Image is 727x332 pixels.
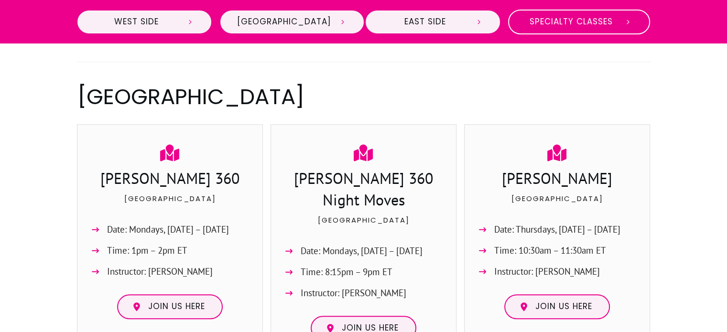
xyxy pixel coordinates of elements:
a: Join us here [504,294,610,319]
span: Time: 10:30am – 11:30am ET [494,243,606,258]
span: Date: Mondays, [DATE] – [DATE] [301,243,423,259]
a: West Side [76,10,212,34]
p: [GEOGRAPHIC_DATA] [87,193,253,216]
span: Time: 1pm – 2pm ET [107,243,187,258]
span: Instructor: [PERSON_NAME] [494,264,600,279]
a: Join us here [117,294,223,319]
span: Instructor: [PERSON_NAME] [107,264,213,279]
span: Join us here [148,301,205,312]
h3: [PERSON_NAME] 360 [87,168,253,192]
span: Specialty Classes [526,17,617,27]
span: Time: 8:15pm – 9pm ET [301,264,392,280]
span: East Side [382,17,467,27]
a: Specialty Classes [508,10,650,34]
p: [GEOGRAPHIC_DATA] [474,193,640,216]
p: [GEOGRAPHIC_DATA] [281,214,447,238]
span: Instructor: [PERSON_NAME] [301,285,406,301]
h3: [PERSON_NAME] [474,168,640,192]
a: East Side [365,10,501,34]
span: [GEOGRAPHIC_DATA] [237,17,331,27]
h2: [GEOGRAPHIC_DATA] [77,82,650,112]
span: Date: Mondays, [DATE] – [DATE] [107,222,229,237]
span: West Side [94,17,179,27]
a: [GEOGRAPHIC_DATA] [219,10,365,34]
span: Date: Thursdays, [DATE] – [DATE] [494,222,620,237]
h3: [PERSON_NAME] 360 Night Moves [281,168,447,213]
span: Join us here [535,301,592,312]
